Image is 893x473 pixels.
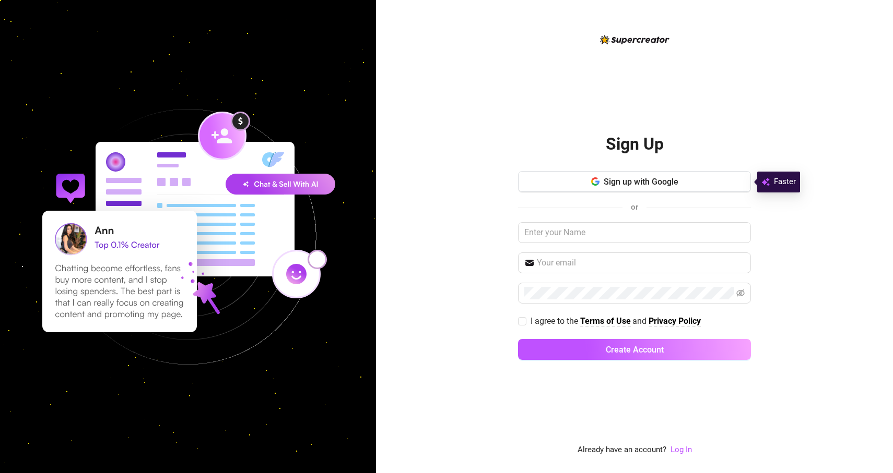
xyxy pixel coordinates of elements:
[604,177,678,187] span: Sign up with Google
[518,171,751,192] button: Sign up with Google
[671,444,692,456] a: Log In
[736,289,745,297] span: eye-invisible
[671,445,692,454] a: Log In
[649,316,701,327] a: Privacy Policy
[580,316,631,327] a: Terms of Use
[632,316,649,326] span: and
[631,202,638,212] span: or
[518,222,751,243] input: Enter your Name
[649,316,701,326] strong: Privacy Policy
[606,134,664,155] h2: Sign Up
[537,257,745,269] input: Your email
[531,316,580,326] span: I agree to the
[518,339,751,360] button: Create Account
[606,345,664,355] span: Create Account
[774,176,796,188] span: Faster
[580,316,631,326] strong: Terms of Use
[578,444,666,456] span: Already have an account?
[600,35,669,44] img: logo-BBDzfeDw.svg
[7,56,369,417] img: signup-background-D0MIrEPF.svg
[761,176,770,188] img: svg%3e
